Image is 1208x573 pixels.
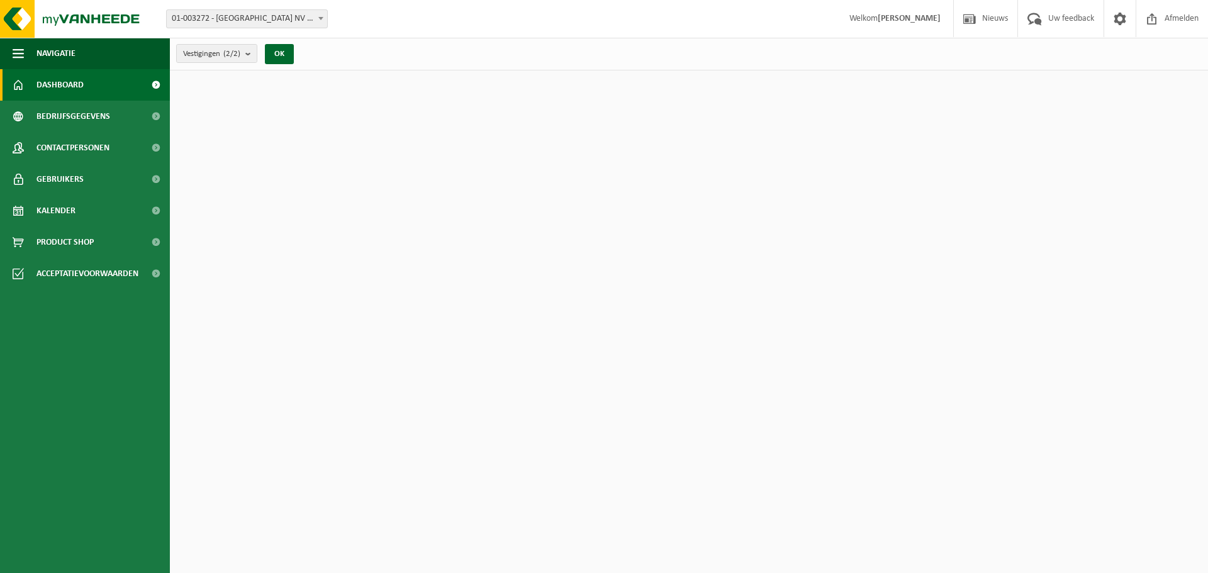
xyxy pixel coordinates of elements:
[183,45,240,64] span: Vestigingen
[36,132,109,164] span: Contactpersonen
[36,164,84,195] span: Gebruikers
[36,69,84,101] span: Dashboard
[36,258,138,289] span: Acceptatievoorwaarden
[166,9,328,28] span: 01-003272 - BELGOSUC NV - BEERNEM
[36,101,110,132] span: Bedrijfsgegevens
[36,38,75,69] span: Navigatie
[176,44,257,63] button: Vestigingen(2/2)
[878,14,941,23] strong: [PERSON_NAME]
[223,50,240,58] count: (2/2)
[167,10,327,28] span: 01-003272 - BELGOSUC NV - BEERNEM
[36,195,75,226] span: Kalender
[36,226,94,258] span: Product Shop
[265,44,294,64] button: OK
